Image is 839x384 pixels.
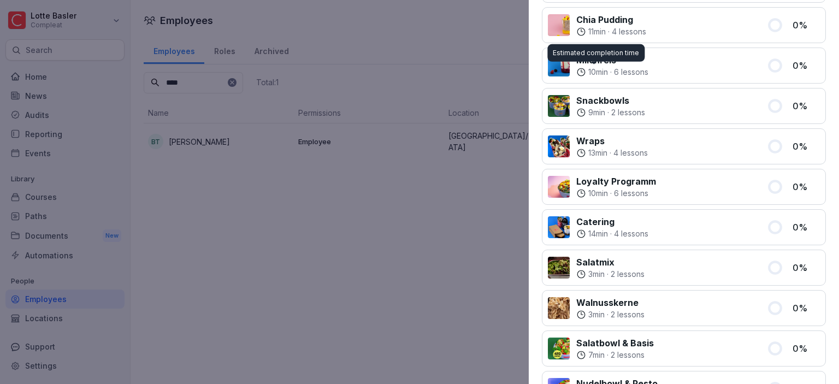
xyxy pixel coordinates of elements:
[793,99,820,113] p: 0 %
[576,269,645,280] div: ·
[588,147,607,158] p: 13 min
[576,147,648,158] div: ·
[793,140,820,153] p: 0 %
[576,67,648,78] div: ·
[588,188,608,199] p: 10 min
[612,26,646,37] p: 4 lessons
[576,54,648,67] p: Milchreis
[576,134,648,147] p: Wraps
[793,180,820,193] p: 0 %
[611,269,645,280] p: 2 lessons
[576,336,654,350] p: Salatbowl & Basis
[588,107,605,118] p: 9 min
[576,296,645,309] p: Walnusskerne
[793,261,820,274] p: 0 %
[793,302,820,315] p: 0 %
[793,19,820,32] p: 0 %
[576,94,645,107] p: Snackbowls
[614,188,648,199] p: 6 lessons
[576,107,645,118] div: ·
[588,26,606,37] p: 11 min
[614,67,648,78] p: 6 lessons
[793,221,820,234] p: 0 %
[588,350,605,361] p: 7 min
[588,67,608,78] p: 10 min
[611,309,645,320] p: 2 lessons
[576,26,646,37] div: ·
[576,309,645,320] div: ·
[588,269,605,280] p: 3 min
[614,228,648,239] p: 4 lessons
[588,309,605,320] p: 3 min
[793,342,820,355] p: 0 %
[576,215,648,228] p: Catering
[576,256,645,269] p: Salatmix
[793,59,820,72] p: 0 %
[613,147,648,158] p: 4 lessons
[611,350,645,361] p: 2 lessons
[576,350,654,361] div: ·
[576,13,646,26] p: Chia Pudding
[576,175,656,188] p: Loyalty Programm
[611,107,645,118] p: 2 lessons
[588,228,608,239] p: 14 min
[576,228,648,239] div: ·
[576,188,656,199] div: ·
